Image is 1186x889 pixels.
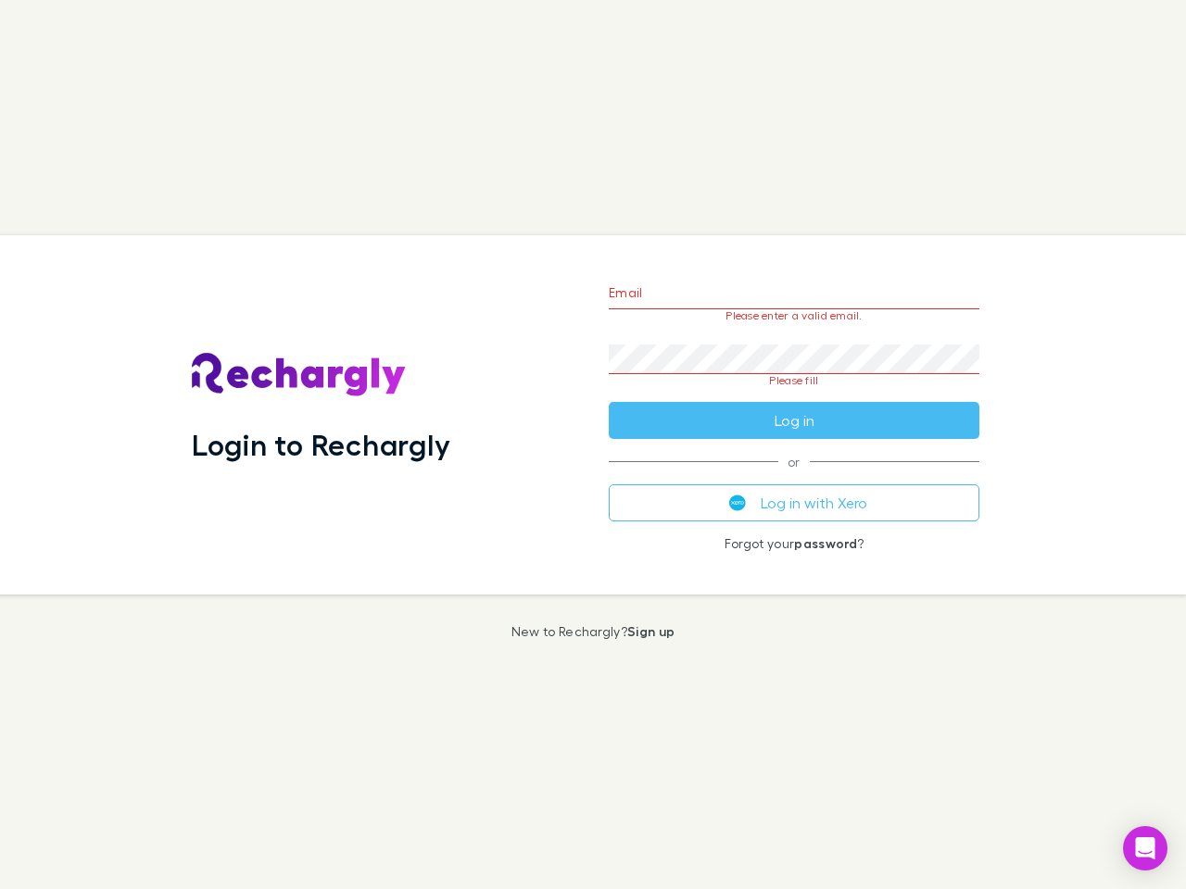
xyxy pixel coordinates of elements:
span: or [609,461,979,462]
button: Log in with Xero [609,484,979,521]
img: Rechargly's Logo [192,353,407,397]
p: New to Rechargly? [511,624,675,639]
div: Open Intercom Messenger [1123,826,1167,870]
p: Please enter a valid email. [609,309,979,322]
p: Forgot your ? [609,536,979,551]
a: Sign up [627,623,675,639]
a: password [794,535,857,551]
p: Please fill [609,374,979,387]
button: Log in [609,402,979,439]
h1: Login to Rechargly [192,427,450,462]
img: Xero's logo [729,495,746,511]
